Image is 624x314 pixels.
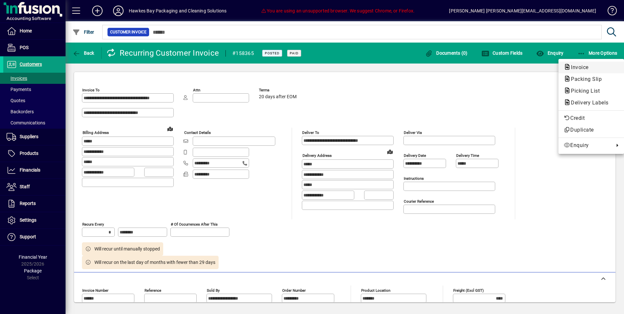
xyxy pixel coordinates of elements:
span: Invoice [564,64,592,70]
span: Enquiry [564,141,611,149]
span: Picking List [564,88,603,94]
span: Delivery Labels [564,100,612,106]
span: Credit [564,114,619,122]
span: Packing Slip [564,76,605,82]
span: Duplicate [564,126,619,134]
